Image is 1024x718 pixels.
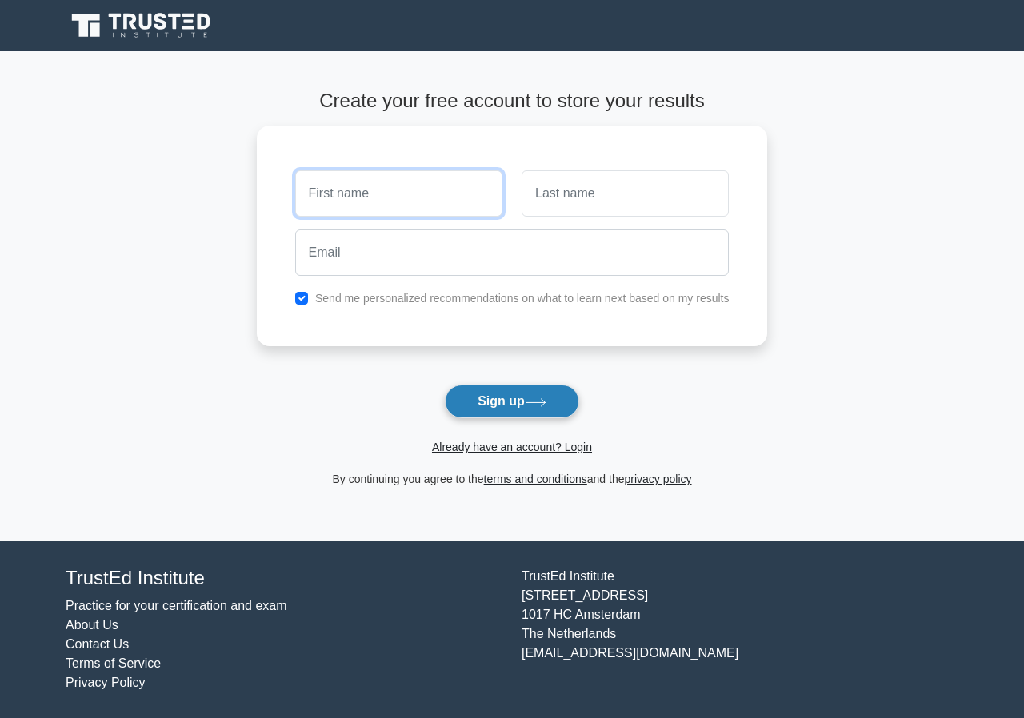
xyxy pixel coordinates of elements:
[257,90,768,113] h4: Create your free account to store your results
[512,567,968,692] div: TrustEd Institute [STREET_ADDRESS] 1017 HC Amsterdam The Netherlands [EMAIL_ADDRESS][DOMAIN_NAME]
[432,441,592,453] a: Already have an account? Login
[295,170,502,217] input: First name
[625,473,692,485] a: privacy policy
[295,229,730,276] input: Email
[484,473,587,485] a: terms and conditions
[66,637,129,651] a: Contact Us
[66,599,287,612] a: Practice for your certification and exam
[66,676,146,689] a: Privacy Policy
[445,385,579,418] button: Sign up
[66,618,118,632] a: About Us
[315,292,730,305] label: Send me personalized recommendations on what to learn next based on my results
[66,656,161,670] a: Terms of Service
[247,469,778,489] div: By continuing you agree to the and the
[66,567,502,590] h4: TrustEd Institute
[522,170,729,217] input: Last name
